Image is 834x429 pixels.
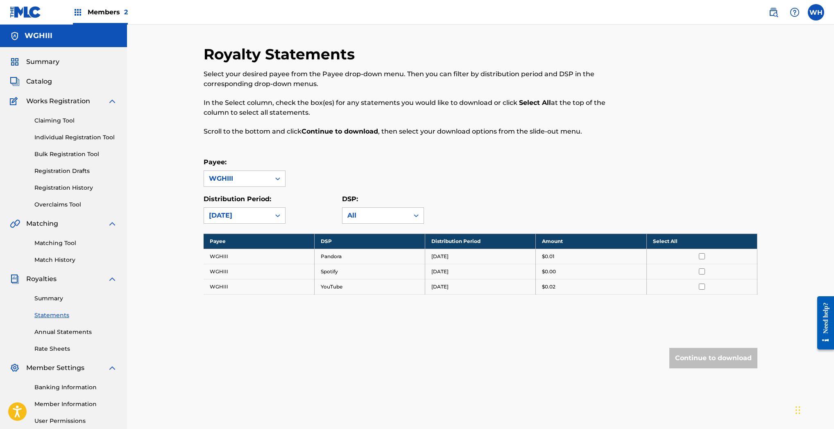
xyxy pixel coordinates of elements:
p: Select your desired payee from the Payee drop-down menu. Then you can filter by distribution peri... [204,69,630,89]
p: In the Select column, check the box(es) for any statements you would like to download or click at... [204,98,630,118]
a: Rate Sheets [34,345,117,353]
a: Summary [34,294,117,303]
th: Distribution Period [425,234,536,249]
td: WGHIII [204,279,314,294]
th: Amount [536,234,646,249]
td: Spotify [314,264,425,279]
a: Banking Information [34,383,117,392]
div: All [347,211,404,220]
span: 2 [124,8,128,16]
a: Annual Statements [34,328,117,336]
iframe: Chat Widget [793,390,834,429]
img: Royalties [10,274,20,284]
p: $0.02 [542,283,555,291]
a: Match History [34,256,117,264]
a: Statements [34,311,117,320]
div: Help [786,4,803,20]
img: help [790,7,800,17]
img: search [768,7,778,17]
p: Scroll to the bottom and click , then select your download options from the slide-out menu. [204,127,630,136]
a: SummarySummary [10,57,59,67]
div: Drag [795,398,800,422]
img: Accounts [10,31,20,41]
div: User Menu [808,4,824,20]
label: DSP: [342,195,358,203]
a: Registration History [34,184,117,192]
a: Public Search [765,4,782,20]
img: Summary [10,57,20,67]
img: Member Settings [10,363,20,373]
span: Members [88,7,128,17]
img: Top Rightsholders [73,7,83,17]
td: WGHIII [204,249,314,264]
h5: WGHIII [25,31,52,41]
p: $0.01 [542,253,554,260]
a: CatalogCatalog [10,77,52,86]
a: Registration Drafts [34,167,117,175]
img: Catalog [10,77,20,86]
img: Works Registration [10,96,20,106]
img: MLC Logo [10,6,41,18]
td: [DATE] [425,264,536,279]
td: WGHIII [204,264,314,279]
label: Payee: [204,158,227,166]
span: Member Settings [26,363,84,373]
span: Summary [26,57,59,67]
td: [DATE] [425,279,536,294]
a: Matching Tool [34,239,117,247]
td: YouTube [314,279,425,294]
a: Overclaims Tool [34,200,117,209]
a: Member Information [34,400,117,409]
a: Claiming Tool [34,116,117,125]
span: Catalog [26,77,52,86]
th: Select All [646,234,757,249]
img: expand [107,96,117,106]
th: DSP [314,234,425,249]
label: Distribution Period: [204,195,271,203]
span: Works Registration [26,96,90,106]
td: Pandora [314,249,425,264]
iframe: Resource Center [811,289,834,356]
div: [DATE] [209,211,265,220]
span: Matching [26,219,58,229]
img: expand [107,219,117,229]
img: expand [107,363,117,373]
h2: Royalty Statements [204,45,359,64]
a: Bulk Registration Tool [34,150,117,159]
td: [DATE] [425,249,536,264]
strong: Select All [519,99,551,107]
div: WGHIII [209,174,265,184]
strong: Continue to download [301,127,378,135]
img: expand [107,274,117,284]
span: Royalties [26,274,57,284]
a: User Permissions [34,417,117,425]
a: Individual Registration Tool [34,133,117,142]
p: $0.00 [542,268,556,275]
img: Matching [10,219,20,229]
th: Payee [204,234,314,249]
